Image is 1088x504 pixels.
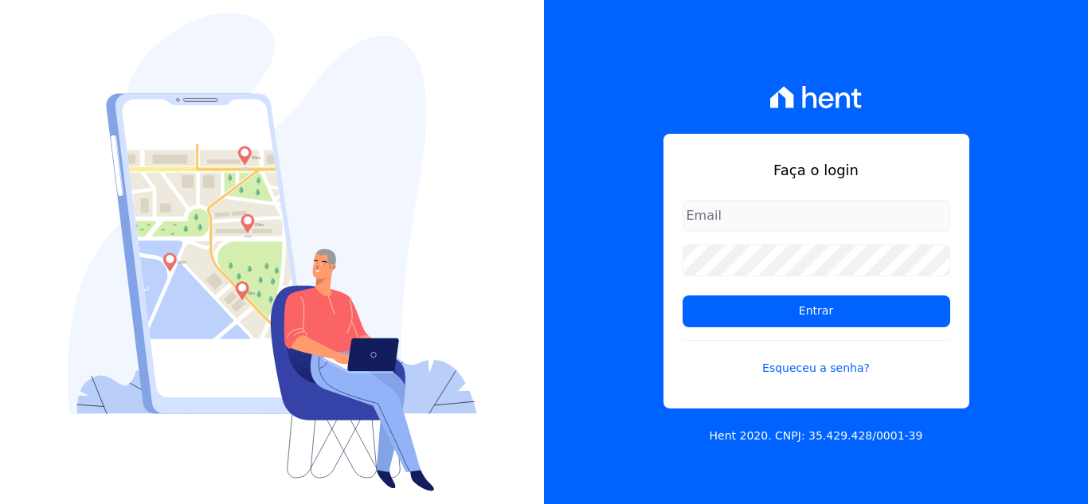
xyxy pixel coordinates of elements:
img: Login [68,13,477,491]
input: Entrar [683,295,950,327]
a: Esqueceu a senha? [683,340,950,377]
input: Email [683,200,950,232]
h1: Faça o login [683,159,950,181]
p: Hent 2020. CNPJ: 35.429.428/0001-39 [710,428,923,444]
